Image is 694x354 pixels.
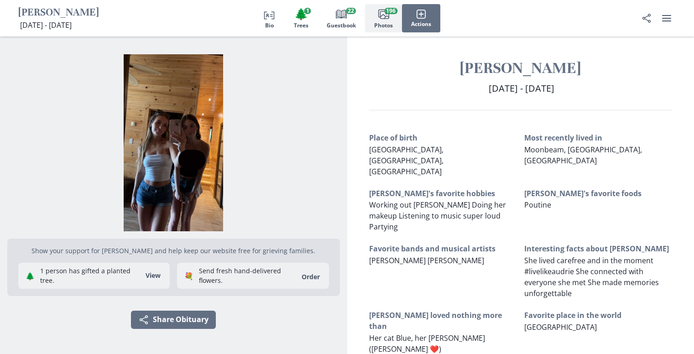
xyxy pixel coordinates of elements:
h3: Most recently lived in [524,132,672,143]
span: [GEOGRAPHIC_DATA], [GEOGRAPHIC_DATA], [GEOGRAPHIC_DATA] [369,145,444,177]
button: Trees [285,4,318,32]
h1: [PERSON_NAME] [369,58,673,78]
span: [DATE] - [DATE] [20,20,72,30]
span: 196 [384,8,397,14]
h3: Interesting facts about [PERSON_NAME] [524,243,672,254]
h3: [PERSON_NAME] loved nothing more than [369,310,517,332]
span: Photos [374,22,393,29]
h3: [PERSON_NAME]'s favorite foods [524,188,672,199]
h3: Place of birth [369,132,517,143]
button: user menu [657,9,676,27]
span: Moonbeam, [GEOGRAPHIC_DATA], [GEOGRAPHIC_DATA] [524,145,642,166]
span: [PERSON_NAME] [PERSON_NAME] [369,255,484,265]
h1: [PERSON_NAME] [18,6,99,20]
span: Her cat Blue, her [PERSON_NAME] ([PERSON_NAME] ❤️) [369,333,485,354]
span: 22 [346,8,356,14]
img: Photo of Audrie [7,54,340,231]
span: Trees [294,22,308,29]
a: Order [296,272,325,281]
button: Bio [254,4,285,32]
button: View [140,269,166,283]
div: Open photos full screen [7,47,340,231]
span: Bio [265,22,274,29]
span: [GEOGRAPHIC_DATA] [524,322,597,332]
span: Poutine [524,200,551,210]
button: Share Obituary [637,9,656,27]
button: Photos [365,4,402,32]
h3: Favorite place in the world [524,310,672,321]
p: Show your support for [PERSON_NAME] and help keep our website free for grieving families. [18,246,329,255]
span: [DATE] - [DATE] [489,82,554,94]
button: Actions [402,4,440,32]
span: 1 [304,8,311,14]
button: Share Obituary [131,311,216,329]
span: Working out [PERSON_NAME] Doing her makeup Listening to music super loud Partying [369,200,506,232]
h3: Favorite bands and musical artists [369,243,517,254]
span: Guestbook [327,22,356,29]
button: Guestbook [318,4,365,32]
span: Tree [294,7,308,21]
span: Actions [411,21,431,27]
h3: [PERSON_NAME]'s favorite hobbies [369,188,517,199]
span: She lived carefree and in the moment #livelikeaudrie She connected with everyone she met She made... [524,255,659,298]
